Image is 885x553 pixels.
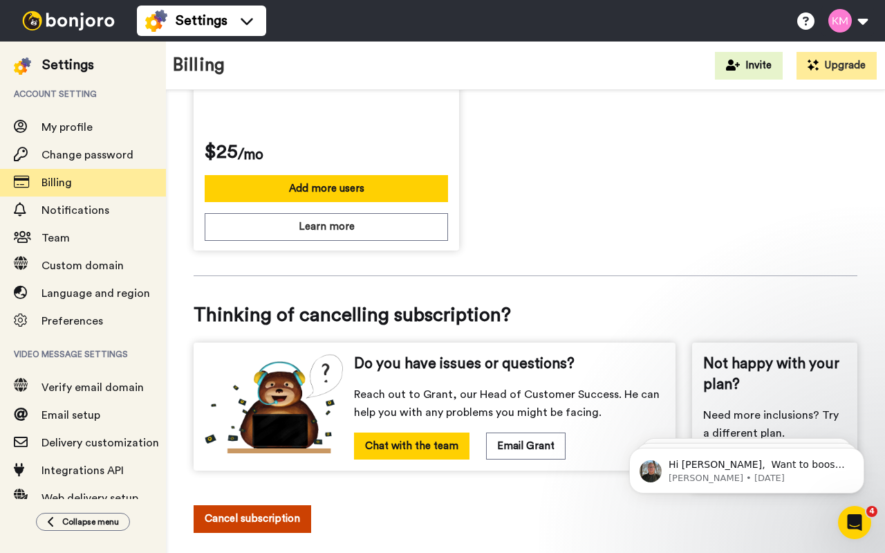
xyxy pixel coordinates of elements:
button: Email Grant [486,433,566,460]
span: Preferences [41,316,103,327]
span: Verify email domain [41,382,144,393]
span: Integrations API [41,465,124,476]
span: 4 [866,506,877,517]
img: settings-colored.svg [145,10,167,32]
span: Settings [176,11,227,30]
span: Do you have issues or questions? [354,354,575,374]
iframe: Intercom live chat [838,506,871,539]
span: $25 [205,138,238,165]
h1: Billing [173,55,225,75]
button: Chat with the team [354,433,469,460]
span: Language and region [41,288,150,299]
button: Add more users [205,175,448,202]
button: Invite [715,52,783,80]
span: Billing [41,177,72,188]
span: Email setup [41,410,100,421]
img: settings-colored.svg [14,57,31,75]
img: cs-bear.png [205,354,343,453]
button: Cancel subscription [194,505,311,532]
img: bj-logo-header-white.svg [17,11,120,30]
iframe: Intercom notifications message [608,419,885,516]
span: Need more inclusions? Try a different plan. [703,406,846,442]
span: Web delivery setup [41,493,138,504]
span: Thinking of cancelling subscription? [194,301,857,329]
span: Not happy with your plan? [703,354,846,395]
button: Collapse menu [36,513,130,531]
button: Learn more [205,213,448,240]
span: Team [41,233,70,244]
span: Custom domain [41,260,124,271]
span: /mo [238,145,263,165]
span: Notifications [41,205,109,216]
span: My profile [41,122,93,133]
span: Hi [PERSON_NAME], ​ Want to boost your Bonjoro view rates? Here's our help doc to assist with exa... [60,40,236,161]
span: Reach out to Grant, our Head of Customer Success. He can help you with any problems you might be ... [354,386,664,421]
p: Message from James, sent 4w ago [60,53,239,66]
span: Change password [41,149,133,161]
a: Cancel subscription [194,505,857,553]
span: Collapse menu [62,516,119,527]
span: Invite colleagues to your team to use [PERSON_NAME] Video messaging together. [205,59,448,128]
span: Delivery customization [41,437,159,448]
div: Settings [42,55,94,75]
button: Upgrade [796,52,877,80]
